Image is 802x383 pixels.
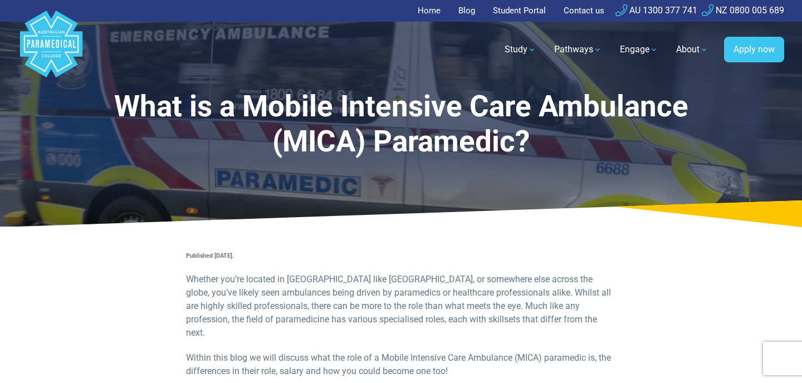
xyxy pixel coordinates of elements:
p: Whether you’re located in [GEOGRAPHIC_DATA] like [GEOGRAPHIC_DATA], or somewhere else across the ... [186,273,616,340]
a: Pathways [547,34,609,65]
a: Study [498,34,543,65]
a: About [669,34,715,65]
a: Apply now [724,37,784,62]
p: Within this blog we will discuss what the role of a Mobile Intensive Care Ambulance (MICA) parame... [186,351,616,378]
a: NZ 0800 005 689 [702,5,784,16]
span: Published [DATE]. [186,252,234,259]
h1: What is a Mobile Intensive Care Ambulance (MICA) Paramedic? [114,89,688,160]
a: AU 1300 377 741 [615,5,697,16]
a: Australian Paramedical College [18,22,85,78]
a: Engage [613,34,665,65]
